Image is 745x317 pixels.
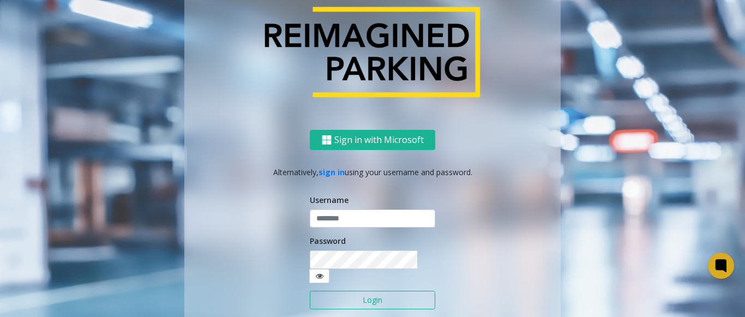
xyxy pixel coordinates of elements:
label: Password [310,235,346,247]
button: Sign in with Microsoft [310,130,435,150]
button: Login [310,291,435,309]
a: sign in [319,167,345,177]
label: Username [310,194,349,206]
p: Alternatively, using your username and password. [195,166,550,178]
